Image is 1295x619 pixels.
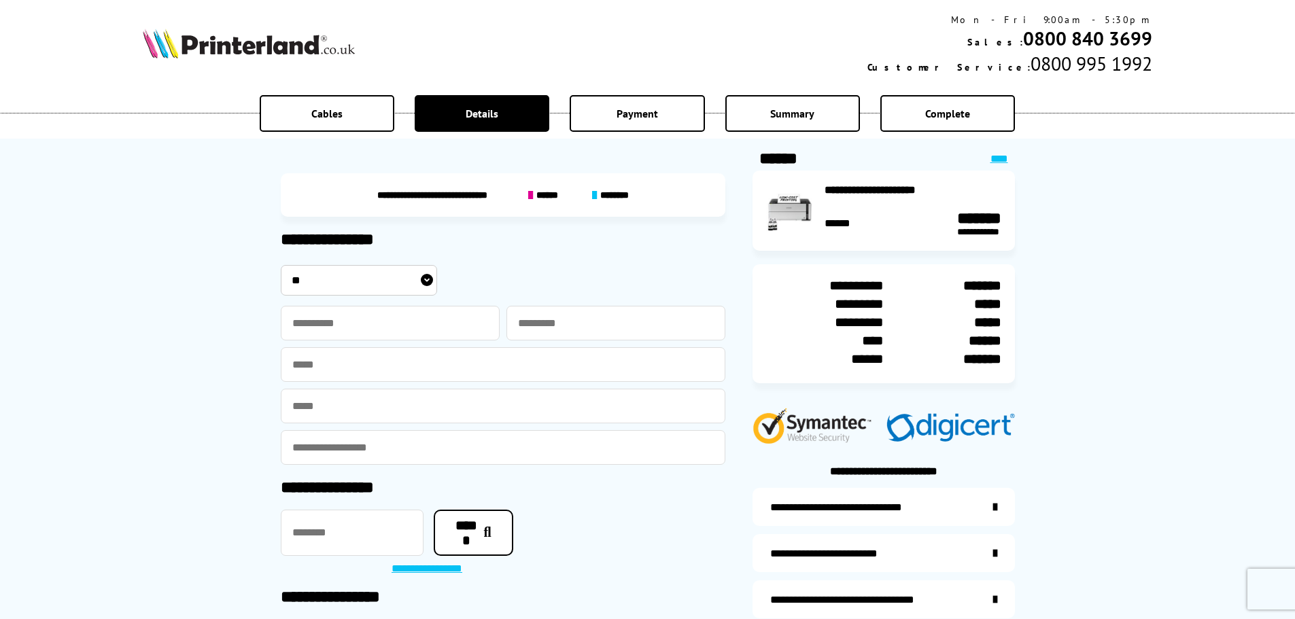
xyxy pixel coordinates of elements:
[867,14,1152,26] div: Mon - Fri 9:00am - 5:30pm
[753,580,1015,618] a: additional-cables
[753,488,1015,526] a: additional-ink
[466,107,498,120] span: Details
[1031,51,1152,76] span: 0800 995 1992
[143,29,355,58] img: Printerland Logo
[967,36,1023,48] span: Sales:
[753,534,1015,572] a: items-arrive
[617,107,658,120] span: Payment
[1023,26,1152,51] a: 0800 840 3699
[925,107,970,120] span: Complete
[311,107,343,120] span: Cables
[770,107,814,120] span: Summary
[867,61,1031,73] span: Customer Service:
